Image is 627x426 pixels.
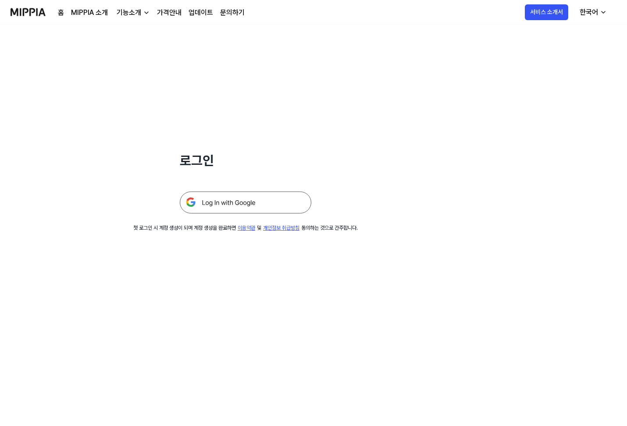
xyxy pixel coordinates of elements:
button: 기능소개 [115,7,150,18]
button: 서비스 소개서 [525,4,568,20]
a: 홈 [58,7,64,18]
a: 업데이트 [189,7,213,18]
a: 가격안내 [157,7,182,18]
a: 개인정보 취급방침 [263,225,299,231]
img: down [143,9,150,16]
a: 문의하기 [220,7,245,18]
h1: 로그인 [180,151,311,170]
div: 첫 로그인 시 계정 생성이 되며 계정 생성을 완료하면 및 동의하는 것으로 간주합니다. [133,224,358,232]
a: MIPPIA 소개 [71,7,108,18]
img: 구글 로그인 버튼 [180,192,311,213]
div: 한국어 [578,7,600,18]
div: 기능소개 [115,7,143,18]
button: 한국어 [573,4,612,21]
a: 이용약관 [238,225,255,231]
